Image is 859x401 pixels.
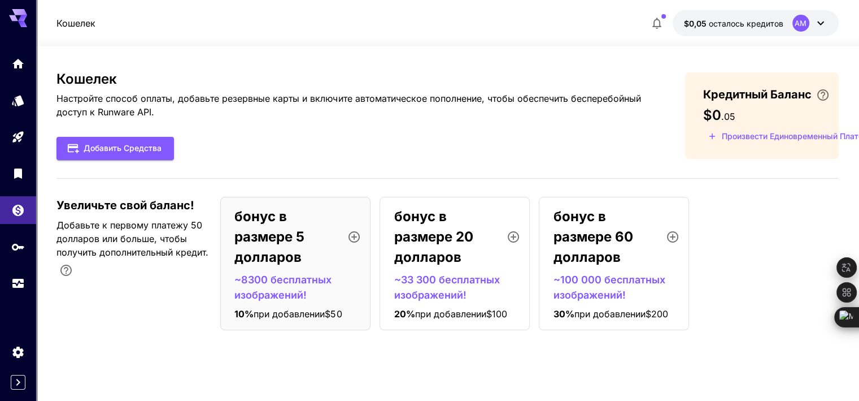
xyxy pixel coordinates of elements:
[792,15,809,32] div: АМ
[234,206,338,268] p: бонус в размере 5 долларов
[254,308,342,320] span: при добавлении $50
[703,86,812,103] span: Кредитный Баланс
[55,259,77,282] button: Бонус распространяется только на ваш первый платёж и составляет до 30 % от первых 1000 долларов.
[11,345,25,359] div: Настройки
[56,16,95,30] a: Кошелек
[11,375,25,390] button: Развернуть боковую панель
[673,10,839,36] button: $0.05АМ
[415,308,507,320] span: при добавлении $100
[56,197,194,214] span: Увеличьте свой баланс!
[684,18,783,29] div: $0.05
[11,93,25,107] div: Модели
[394,272,525,303] p: ~33 300 бесплатных изображений!
[56,219,208,258] span: Добавьте к первому платежу 50 долларов или больше, чтобы получить дополнительный кредит.
[553,206,657,268] p: бонус в размере 60 долларов
[394,206,498,268] p: бонус в размере 20 долларов
[11,130,25,144] div: Игровая площадка
[11,236,25,251] div: Ключи API
[56,137,174,160] button: Добавить Средства
[56,71,648,87] h3: Кошелек
[234,308,254,320] span: 10 %
[11,273,25,287] div: Использование
[234,272,365,303] p: ~8300 бесплатных изображений!
[56,92,648,119] p: Настройте способ оплаты, добавьте резервные карты и включите автоматическое пополнение, чтобы обе...
[11,57,25,71] div: Главная
[56,16,95,30] nav: панировочный сухарь
[812,88,834,102] button: Введите данные своей карты и выберите сумму автоматического пополнения, чтобы избежать перебоев в...
[721,111,735,122] span: . 05
[709,19,783,28] span: осталось кредитов
[11,200,25,214] div: Кошелек
[11,166,25,180] div: Библиотека
[574,308,668,320] span: при добавлении $200
[394,308,415,320] span: 20 %
[553,308,574,320] span: 30 %
[553,272,684,303] p: ~100 000 бесплатных изображений!
[684,19,709,28] span: $0,05
[703,107,721,123] span: $0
